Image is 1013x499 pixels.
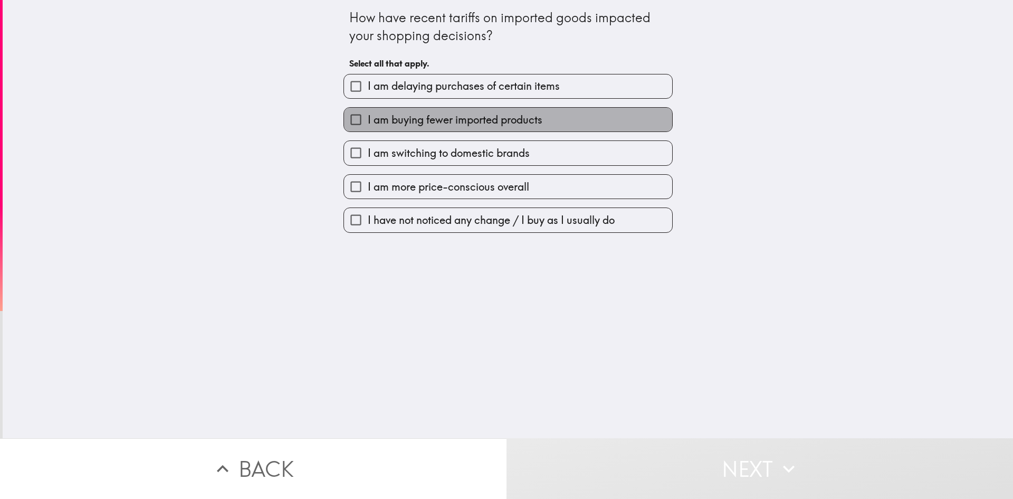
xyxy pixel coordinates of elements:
button: I have not noticed any change / I buy as I usually do [344,208,672,232]
button: I am buying fewer imported products [344,108,672,131]
button: I am more price-conscious overall [344,175,672,199]
button: I am switching to domestic brands [344,141,672,165]
button: I am delaying purchases of certain items [344,74,672,98]
h6: Select all that apply. [349,58,667,69]
span: I am switching to domestic brands [368,146,530,161]
div: How have recent tariffs on imported goods impacted your shopping decisions? [349,9,667,44]
span: I am delaying purchases of certain items [368,79,560,93]
span: I have not noticed any change / I buy as I usually do [368,213,615,228]
button: Next [506,438,1013,499]
span: I am buying fewer imported products [368,112,542,127]
span: I am more price-conscious overall [368,180,529,194]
